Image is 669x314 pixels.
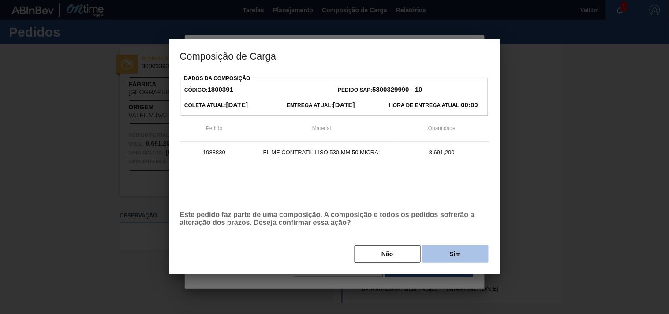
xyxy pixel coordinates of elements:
[169,39,500,72] h3: Composição de Carga
[287,102,355,108] span: Entrega Atual:
[249,142,395,164] td: FILME CONTRATIL LISO;530 MM;50 MICRA;
[184,102,248,108] span: Coleta Atual:
[428,125,456,131] span: Quantidade
[312,125,331,131] span: Material
[389,102,478,108] span: Hora de Entrega Atual:
[226,101,248,108] strong: [DATE]
[184,75,250,82] label: Dados da Composição
[180,211,490,227] p: Este pedido faz parte de uma composição. A composição e todos os pedidos sofrerão a alteração dos...
[461,101,478,108] strong: 00:00
[184,87,233,93] span: Código:
[395,142,490,164] td: 8.691,200
[373,86,422,93] strong: 5800329990 - 10
[355,245,421,263] button: Não
[333,101,355,108] strong: [DATE]
[422,245,489,263] button: Sim
[208,86,233,93] strong: 1800391
[338,87,422,93] span: Pedido SAP:
[180,142,249,164] td: 1988830
[206,125,222,131] span: Pedido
